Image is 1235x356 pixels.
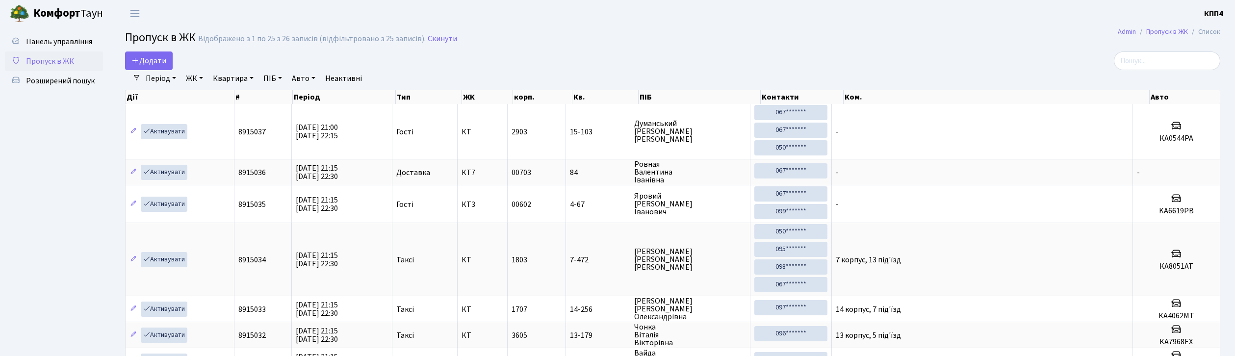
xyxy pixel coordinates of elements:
a: Додати [125,51,173,70]
a: Активувати [141,252,187,267]
span: 00602 [512,199,531,210]
span: 14-256 [570,305,626,313]
span: КТ [462,331,503,339]
span: Гості [396,128,413,136]
span: 1707 [512,304,527,315]
th: Авто [1150,90,1220,104]
span: - [836,199,839,210]
a: Пропуск в ЖК [1146,26,1188,37]
a: Панель управління [5,32,103,51]
a: Неактивні [321,70,366,87]
span: КТ3 [462,201,503,208]
th: Кв. [572,90,639,104]
h5: КА7968ЕХ [1137,337,1216,347]
b: Комфорт [33,5,80,21]
span: Таксі [396,331,414,339]
span: 14 корпус, 7 під'їзд [836,304,901,315]
th: Ком. [844,90,1150,104]
span: 8915035 [238,199,266,210]
th: корп. [513,90,572,104]
span: Чонка Віталія Вікторівна [634,323,746,347]
span: - [836,167,839,178]
span: 84 [570,169,626,177]
h5: КА0544РА [1137,134,1216,143]
h5: КА4062МТ [1137,311,1216,321]
span: 2903 [512,127,527,137]
span: 4-67 [570,201,626,208]
span: Яровий [PERSON_NAME] Іванович [634,192,746,216]
span: Доставка [396,169,430,177]
span: [DATE] 21:15 [DATE] 22:30 [296,300,338,319]
span: [PERSON_NAME] [PERSON_NAME] [PERSON_NAME] [634,248,746,271]
span: 1803 [512,254,527,265]
span: 13 корпус, 5 під'їзд [836,330,901,341]
span: Пропуск в ЖК [26,56,74,67]
th: ПІБ [639,90,761,104]
span: КТ [462,305,503,313]
span: - [836,127,839,137]
span: Ровная Валентина Іванівна [634,160,746,184]
span: Пропуск в ЖК [125,29,196,46]
a: Пропуск в ЖК [5,51,103,71]
img: logo.png [10,4,29,24]
span: Таксі [396,305,414,313]
th: Період [293,90,396,104]
span: КТ [462,256,503,264]
span: - [1137,167,1140,178]
a: Квартира [209,70,257,87]
th: Контакти [761,90,844,104]
span: 00703 [512,167,531,178]
span: [PERSON_NAME] [PERSON_NAME] Олександрівна [634,297,746,321]
a: КПП4 [1204,8,1223,20]
span: [DATE] 21:15 [DATE] 22:30 [296,163,338,182]
span: 8915034 [238,254,266,265]
span: [DATE] 21:15 [DATE] 22:30 [296,195,338,214]
span: Гості [396,201,413,208]
b: КПП4 [1204,8,1223,19]
span: КТ7 [462,169,503,177]
th: ЖК [462,90,513,104]
span: 8915036 [238,167,266,178]
span: Таун [33,5,103,22]
h5: KA6619PB [1137,206,1216,216]
a: Admin [1118,26,1136,37]
h5: КА8051АТ [1137,262,1216,271]
nav: breadcrumb [1103,22,1235,42]
input: Пошук... [1114,51,1220,70]
span: [DATE] 21:00 [DATE] 22:15 [296,122,338,141]
a: Скинути [428,34,457,44]
span: Розширений пошук [26,76,95,86]
th: Тип [396,90,462,104]
span: 8915033 [238,304,266,315]
button: Переключити навігацію [123,5,147,22]
span: 7-472 [570,256,626,264]
a: Активувати [141,165,187,180]
a: Активувати [141,328,187,343]
li: Список [1188,26,1220,37]
span: 15-103 [570,128,626,136]
div: Відображено з 1 по 25 з 26 записів (відфільтровано з 25 записів). [198,34,426,44]
a: Активувати [141,197,187,212]
a: Період [142,70,180,87]
span: 3605 [512,330,527,341]
span: 13-179 [570,331,626,339]
span: Думанський [PERSON_NAME] [PERSON_NAME] [634,120,746,143]
a: ЖК [182,70,207,87]
a: Активувати [141,302,187,317]
th: # [234,90,293,104]
span: Таксі [396,256,414,264]
a: ПІБ [259,70,286,87]
span: Додати [131,55,166,66]
th: Дії [126,90,234,104]
span: КТ [462,128,503,136]
span: [DATE] 21:15 [DATE] 22:30 [296,250,338,269]
a: Активувати [141,124,187,139]
span: 8915032 [238,330,266,341]
span: 7 корпус, 13 під'їзд [836,254,901,265]
span: [DATE] 21:15 [DATE] 22:30 [296,326,338,345]
span: 8915037 [238,127,266,137]
a: Розширений пошук [5,71,103,91]
span: Панель управління [26,36,92,47]
a: Авто [288,70,319,87]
